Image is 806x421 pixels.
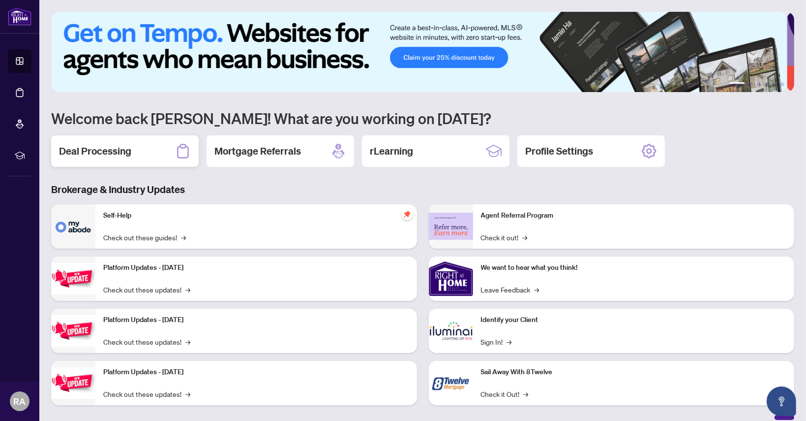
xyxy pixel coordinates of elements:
[481,367,787,378] p: Sail Away With 8Twelve
[481,284,539,295] a: Leave Feedback→
[429,257,473,301] img: We want to hear what you think!
[767,387,796,416] button: Open asap
[103,336,190,347] a: Check out these updates!→
[429,213,473,240] img: Agent Referral Program
[481,336,512,347] a: Sign In!→
[185,389,190,399] span: →
[51,109,794,128] h1: Welcome back [PERSON_NAME]! What are you working on [DATE]?
[481,262,787,273] p: We want to hear what you think!
[103,315,409,325] p: Platform Updates - [DATE]
[757,82,761,86] button: 3
[481,232,528,243] a: Check it out!→
[429,361,473,405] img: Sail Away With 8Twelve
[51,12,787,92] img: Slide 0
[481,210,787,221] p: Agent Referral Program
[214,144,301,158] h2: Mortgage Referrals
[103,262,409,273] p: Platform Updates - [DATE]
[507,336,512,347] span: →
[51,367,95,398] img: Platform Updates - June 23, 2025
[181,232,186,243] span: →
[14,394,26,408] span: RA
[401,208,413,220] span: pushpin
[481,315,787,325] p: Identify your Client
[429,309,473,353] img: Identify your Client
[524,389,529,399] span: →
[103,389,190,399] a: Check out these updates!→
[780,82,784,86] button: 6
[51,183,794,196] h3: Brokerage & Industry Updates
[59,144,131,158] h2: Deal Processing
[765,82,769,86] button: 4
[51,204,95,249] img: Self-Help
[749,82,753,86] button: 2
[51,315,95,346] img: Platform Updates - July 8, 2025
[185,284,190,295] span: →
[103,232,186,243] a: Check out these guides!→
[185,336,190,347] span: →
[729,82,745,86] button: 1
[481,389,529,399] a: Check it Out!→
[103,367,409,378] p: Platform Updates - [DATE]
[51,263,95,294] img: Platform Updates - July 21, 2025
[523,232,528,243] span: →
[103,284,190,295] a: Check out these updates!→
[8,7,31,26] img: logo
[773,82,776,86] button: 5
[103,210,409,221] p: Self-Help
[370,144,413,158] h2: rLearning
[525,144,593,158] h2: Profile Settings
[535,284,539,295] span: →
